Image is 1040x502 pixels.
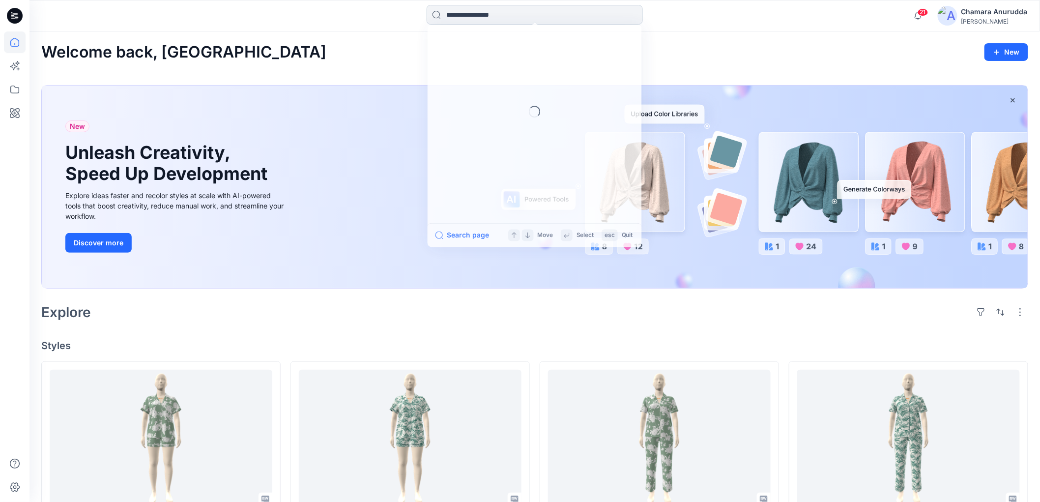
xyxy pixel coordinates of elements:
p: Select [577,230,594,240]
h4: Styles [41,340,1028,352]
button: New [984,43,1028,61]
img: avatar [938,6,957,26]
div: Chamara Anurudda [961,6,1028,18]
a: Discover more [65,233,287,253]
h1: Unleash Creativity, Speed Up Development [65,142,272,184]
div: Explore ideas faster and recolor styles at scale with AI-powered tools that boost creativity, red... [65,190,287,221]
p: Quit [622,230,633,240]
h2: Explore [41,304,91,320]
button: Search page [435,230,489,241]
h2: Welcome back, [GEOGRAPHIC_DATA] [41,43,326,61]
span: 21 [918,8,928,16]
div: [PERSON_NAME] [961,18,1028,25]
button: Discover more [65,233,132,253]
p: esc [605,230,615,240]
p: Move [538,230,553,240]
span: New [70,120,85,132]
